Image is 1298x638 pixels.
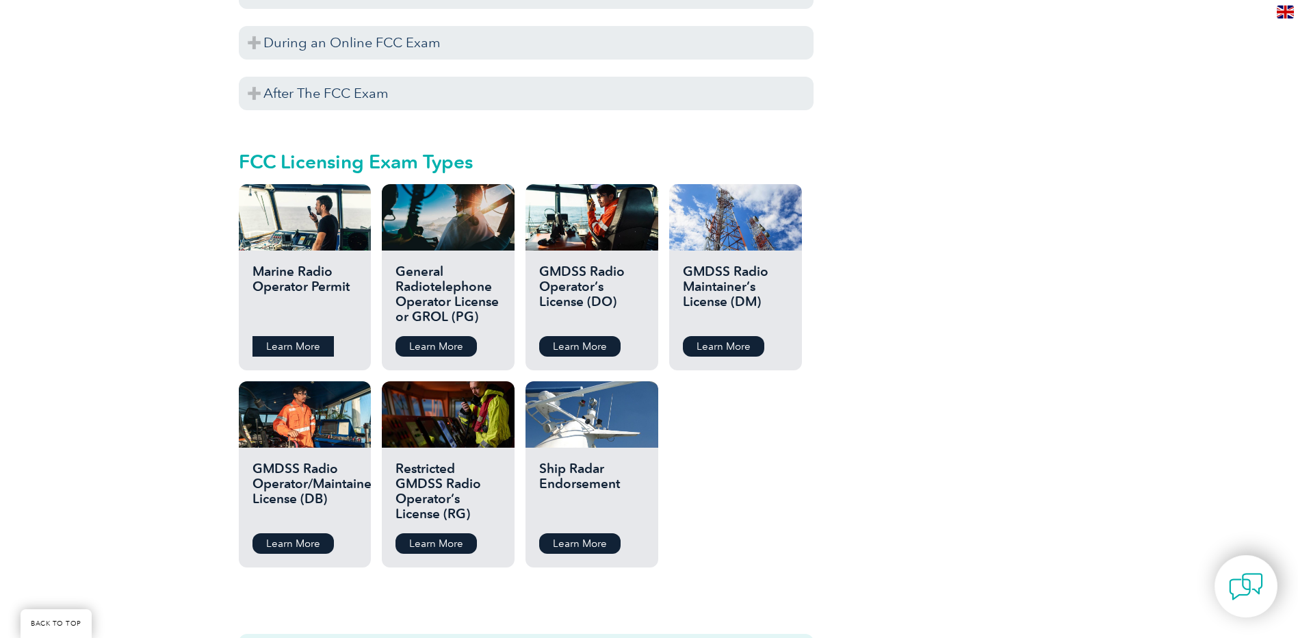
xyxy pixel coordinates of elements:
[539,461,644,523] h2: Ship Radar Endorsement
[21,609,92,638] a: BACK TO TOP
[252,461,357,523] h2: GMDSS Radio Operator/Maintainer License (DB)
[239,77,814,110] h3: After The FCC Exam
[1229,570,1263,604] img: contact-chat.png
[395,336,477,357] a: Learn More
[539,533,621,554] a: Learn More
[395,461,500,523] h2: Restricted GMDSS Radio Operator’s License (RG)
[239,26,814,60] h3: During an Online FCC Exam
[683,336,764,357] a: Learn More
[239,151,814,173] h2: FCC Licensing Exam Types
[1277,5,1294,18] img: en
[539,336,621,357] a: Learn More
[395,264,500,326] h2: General Radiotelephone Operator License or GROL (PG)
[252,264,357,326] h2: Marine Radio Operator Permit
[683,264,788,326] h2: GMDSS Radio Maintainer’s License (DM)
[539,264,644,326] h2: GMDSS Radio Operator’s License (DO)
[395,533,477,554] a: Learn More
[252,336,334,357] a: Learn More
[252,533,334,554] a: Learn More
